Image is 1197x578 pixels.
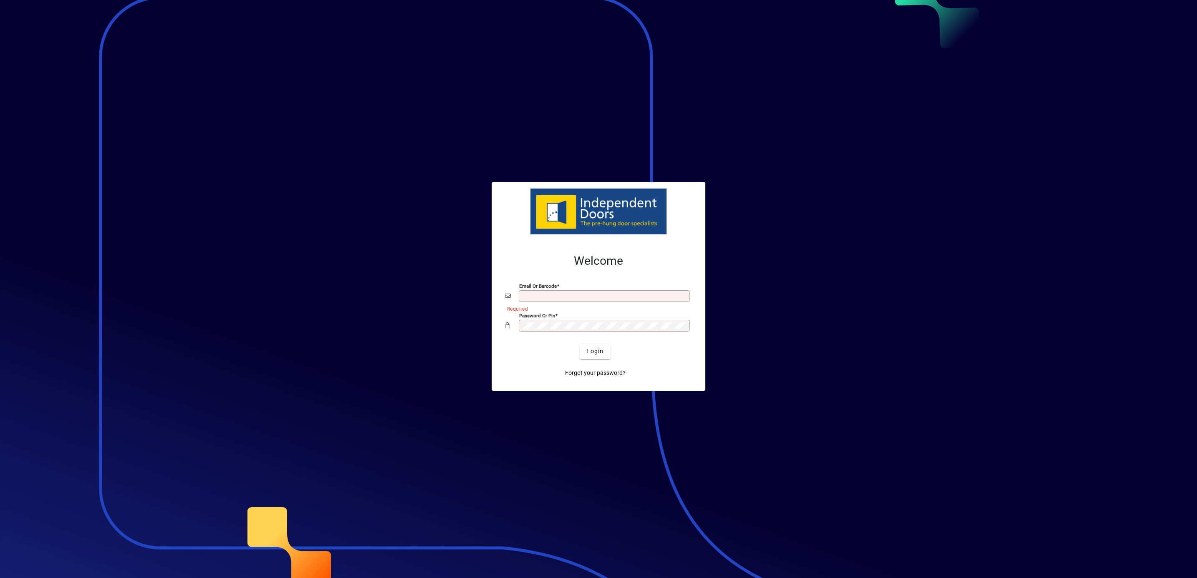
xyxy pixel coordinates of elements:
[507,304,685,313] mat-error: Required
[562,366,629,381] a: Forgot your password?
[519,312,555,318] mat-label: Password or Pin
[586,347,604,356] span: Login
[580,344,610,359] button: Login
[505,254,692,268] h2: Welcome
[565,369,626,377] span: Forgot your password?
[519,283,557,289] mat-label: Email or Barcode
